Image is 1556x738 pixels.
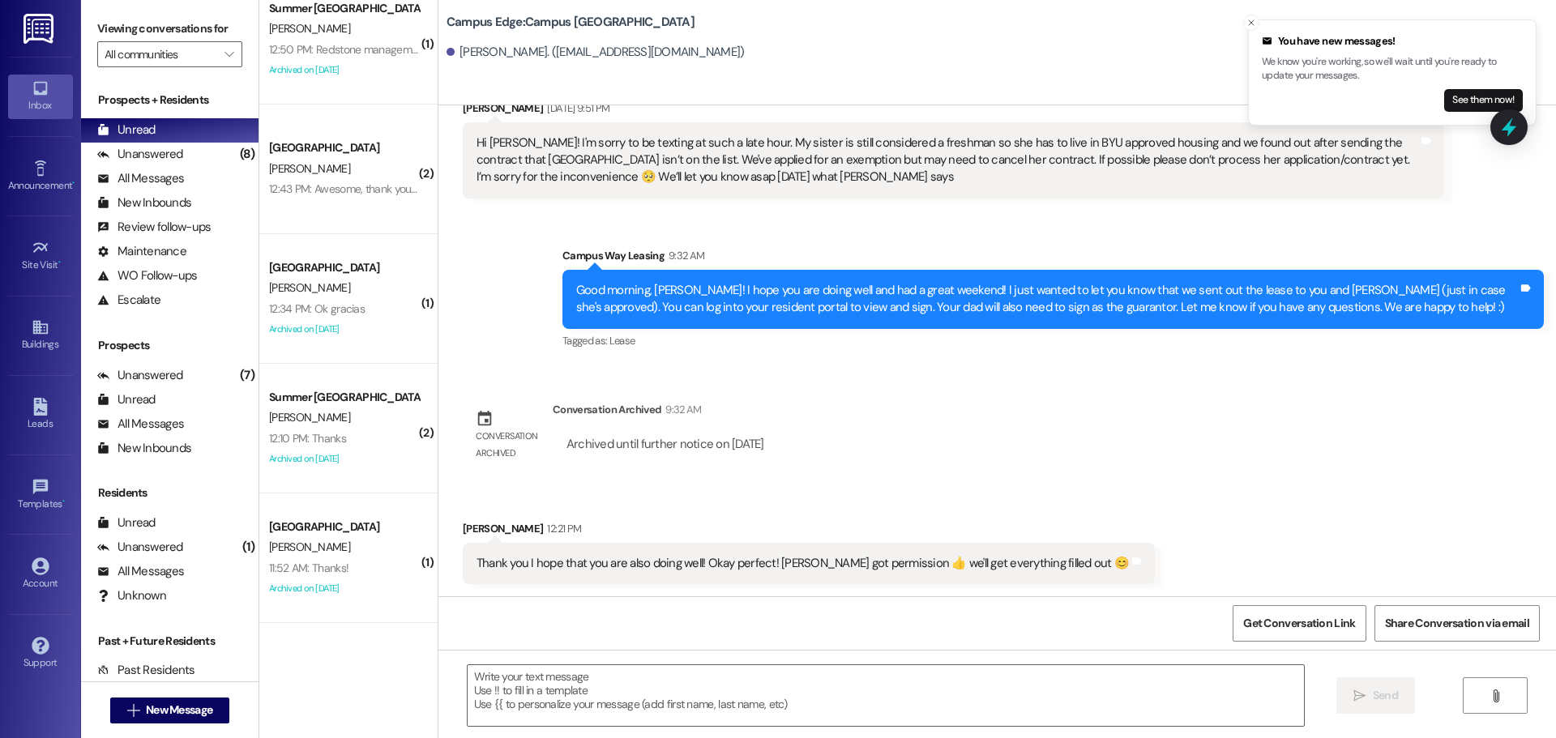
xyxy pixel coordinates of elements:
[97,367,183,384] div: Unanswered
[269,431,346,446] div: 12:10 PM: Thanks
[1243,15,1259,31] button: Close toast
[97,563,184,580] div: All Messages
[236,363,259,388] div: (7)
[269,540,350,554] span: [PERSON_NAME]
[97,391,156,408] div: Unread
[267,578,421,599] div: Archived on [DATE]
[269,181,643,196] div: 12:43 PM: Awesome, thank you so much for replying so fast!! 😊 this helps a ton!
[97,514,156,531] div: Unread
[269,161,350,176] span: [PERSON_NAME]
[477,555,1129,572] div: Thank you I hope that you are also doing well! Okay perfect! [PERSON_NAME] got permission 👍 we'll...
[97,243,186,260] div: Maintenance
[58,257,61,268] span: •
[576,282,1518,317] div: Good morning, [PERSON_NAME]! I hope you are doing well and had a great weekend! I just wanted to ...
[1233,605,1366,642] button: Get Conversation Link
[269,42,1552,57] div: 12:50 PM: Redstone management's reputation is terrible, and since submitting our applications we'...
[97,16,242,41] label: Viewing conversations for
[565,436,766,453] div: Archived until further notice on [DATE]
[269,259,419,276] div: [GEOGRAPHIC_DATA]
[8,473,73,517] a: Templates •
[553,401,661,418] div: Conversation Archived
[81,337,259,354] div: Prospects
[269,389,419,406] div: Summer [GEOGRAPHIC_DATA]
[97,292,160,309] div: Escalate
[447,44,745,61] div: [PERSON_NAME]. ([EMAIL_ADDRESS][DOMAIN_NAME])
[477,134,1418,186] div: Hi [PERSON_NAME]! I'm sorry to be texting at such a late hour. My sister is still considered a fr...
[236,142,259,167] div: (8)
[97,539,183,556] div: Unanswered
[81,92,259,109] div: Prospects + Residents
[97,170,184,187] div: All Messages
[105,41,216,67] input: All communities
[8,632,73,676] a: Support
[543,100,609,117] div: [DATE] 9:51 PM
[1262,55,1523,83] p: We know you're working, so we'll wait until you're ready to update your messages.
[146,702,212,719] span: New Message
[269,280,350,295] span: [PERSON_NAME]
[97,146,183,163] div: Unanswered
[97,662,195,679] div: Past Residents
[269,561,348,575] div: 11:52 AM: Thanks!
[238,535,259,560] div: (1)
[97,440,191,457] div: New Inbounds
[224,48,233,61] i: 
[72,177,75,189] span: •
[269,301,365,316] div: 12:34 PM: Ok gracias
[665,247,704,264] div: 9:32 AM
[463,520,1155,543] div: [PERSON_NAME]
[267,60,421,80] div: Archived on [DATE]
[269,410,350,424] span: [PERSON_NAME]
[476,428,539,463] div: Conversation archived
[24,14,57,44] img: ResiDesk Logo
[127,704,139,717] i: 
[1444,89,1523,112] button: See them now!
[543,520,581,537] div: 12:21 PM
[447,14,695,31] b: Campus Edge: Campus [GEOGRAPHIC_DATA]
[1490,689,1502,702] i: 
[269,21,350,36] span: [PERSON_NAME]
[81,484,259,501] div: Residents
[97,122,156,139] div: Unread
[1336,677,1415,714] button: Send
[562,247,1544,270] div: Campus Way Leasing
[1374,605,1540,642] button: Share Conversation via email
[267,319,421,339] div: Archived on [DATE]
[8,393,73,437] a: Leads
[8,75,73,118] a: Inbox
[97,219,211,236] div: Review follow-ups
[267,449,421,469] div: Archived on [DATE]
[1353,689,1366,702] i: 
[269,139,419,156] div: [GEOGRAPHIC_DATA]
[1262,33,1523,49] div: You have new messages!
[609,334,635,348] span: Lease
[562,329,1544,352] div: Tagged as:
[110,697,230,723] button: New Message
[97,416,184,433] div: All Messages
[8,314,73,357] a: Buildings
[269,518,419,535] div: [GEOGRAPHIC_DATA]
[97,587,166,604] div: Unknown
[97,267,197,284] div: WO Follow-ups
[661,401,701,418] div: 9:32 AM
[81,633,259,650] div: Past + Future Residents
[8,234,73,278] a: Site Visit •
[97,194,191,211] div: New Inbounds
[8,552,73,596] a: Account
[1243,615,1355,632] span: Get Conversation Link
[463,100,1444,122] div: [PERSON_NAME]
[1373,687,1398,704] span: Send
[1385,615,1529,632] span: Share Conversation via email
[62,496,65,507] span: •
